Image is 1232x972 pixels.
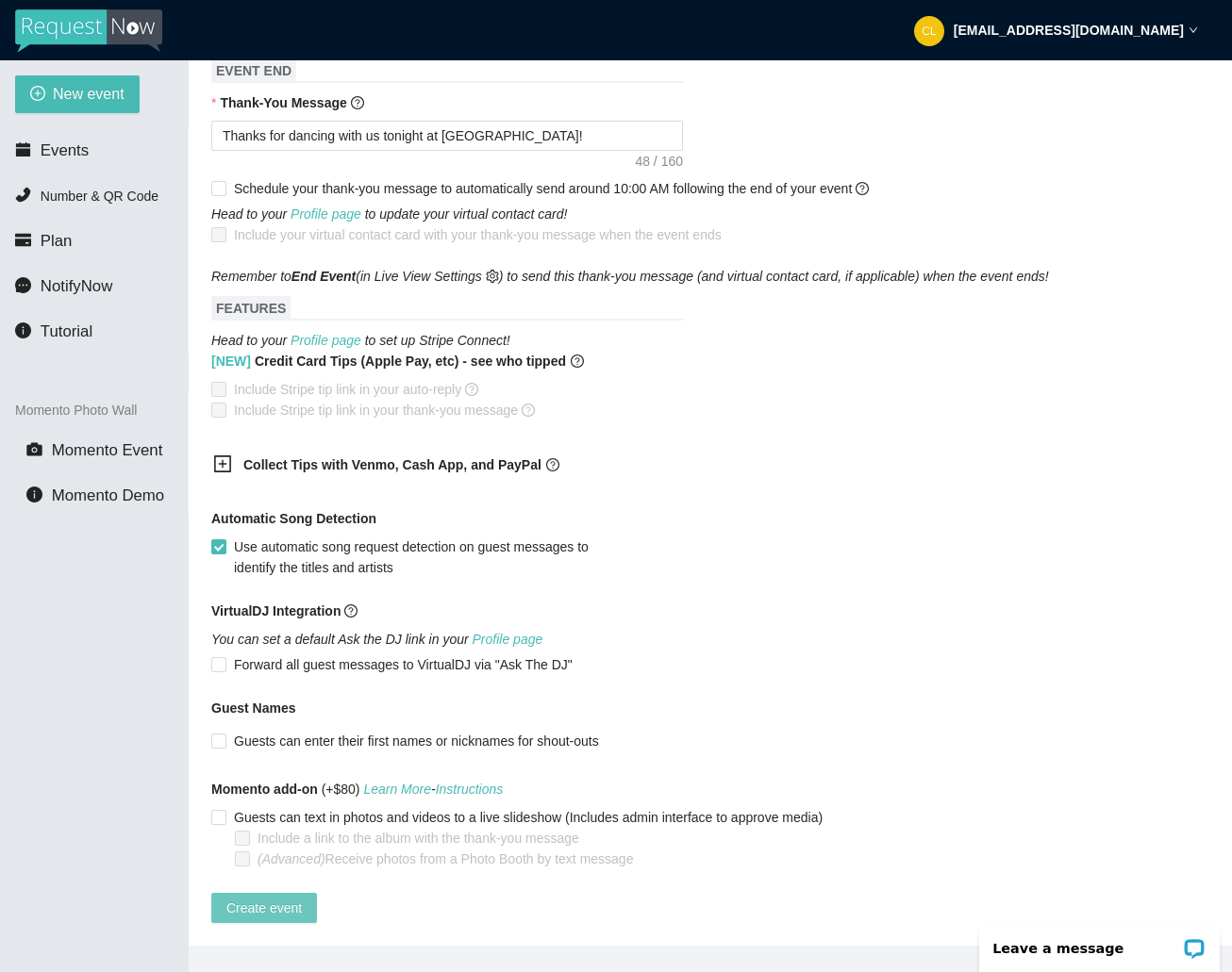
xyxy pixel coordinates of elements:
a: Instructions [436,782,504,797]
span: Schedule your thank-you message to automatically send around 10:00 AM following the end of your e... [234,181,869,196]
button: plus-circleNew event [15,75,140,113]
b: Collect Tips with Venmo, Cash App, and PayPal [243,457,541,472]
span: info-circle [15,322,31,338]
a: Profile page [473,632,543,647]
span: Tutorial [41,322,92,340]
a: Profile page [291,333,361,348]
span: [NEW] [211,354,251,369]
span: Momento Event [52,441,163,459]
span: plus-circle [30,86,45,104]
span: plus-square [213,454,232,473]
span: Plan [41,232,73,250]
strong: [EMAIL_ADDRESS][DOMAIN_NAME] [954,23,1184,38]
textarea: Thanks for dancing with us tonight at [GEOGRAPHIC_DATA]! [211,121,683,151]
b: Thank-You Message [220,95,346,110]
span: Number & QR Code [41,189,158,204]
span: FEATURES [211,296,291,321]
span: Guests can text in photos and videos to a live slideshow (Includes admin interface to approve media) [226,807,830,828]
span: Include your virtual contact card with your thank-you message when the event ends [234,227,722,242]
b: Momento add-on [211,782,318,797]
i: Head to your to set up Stripe Connect! [211,333,510,348]
b: Automatic Song Detection [211,508,376,529]
span: question-circle [465,383,478,396]
span: Include Stripe tip link in your auto-reply [226,379,486,400]
span: NotifyNow [41,277,112,295]
span: Include Stripe tip link in your thank-you message [226,400,542,420]
span: info-circle [26,486,42,502]
span: Events [41,141,89,159]
a: Profile page [291,206,361,222]
span: question-circle [571,351,584,371]
span: question-circle [351,96,364,109]
span: Guests can enter their first names or nicknames for shout-outs [226,731,607,751]
span: New event [53,82,125,106]
i: - [363,782,503,797]
b: Guest Names [211,700,295,716]
span: question-circle [546,458,559,471]
span: Include a link to the album with the thank-you message [250,828,587,848]
img: RequestNow [15,9,162,53]
span: Receive photos from a Photo Booth by text message [250,848,641,869]
span: calendar [15,141,31,157]
b: Credit Card Tips (Apple Pay, etc) - see who tipped [211,351,566,371]
i: Head to your to update your virtual contact card! [211,206,567,222]
span: question-circle [856,182,869,195]
span: setting [486,270,499,283]
button: Create event [211,893,317,923]
span: question-circle [522,404,535,417]
span: EVENT END [211,58,296,83]
i: (Advanced) [258,851,325,866]
span: Momento Demo [52,486,164,504]
i: You can set a default Ask the DJ link in your [211,632,542,647]
div: Collect Tips with Venmo, Cash App, and PayPalquestion-circle [198,443,670,489]
iframe: LiveChat chat widget [967,913,1232,972]
img: 71fd231b459e46701a55cef29275c810 [914,16,944,46]
span: Forward all guest messages to VirtualDJ via "Ask The DJ" [226,654,580,675]
span: phone [15,187,31,203]
i: Remember to (in Live View Settings ) to send this thank-you message (and virtual contact card, if... [211,269,1049,284]
span: (+$80) [211,779,503,799]
b: End Event [291,269,356,284]
span: Create event [226,898,302,918]
span: credit-card [15,232,31,248]
b: VirtualDJ Integration [211,603,341,618]
a: Learn More [363,782,431,797]
span: Use automatic song request detection on guest messages to identify the titles and artists [226,536,627,578]
span: camera [26,441,42,457]
span: down [1189,25,1198,35]
span: message [15,277,31,293]
span: question-circle [344,604,358,618]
